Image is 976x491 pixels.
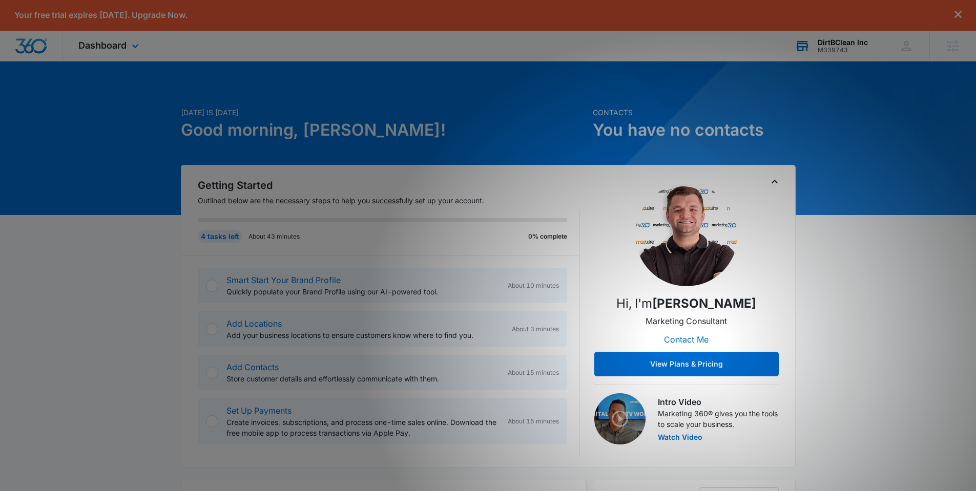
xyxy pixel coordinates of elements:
[658,408,779,430] p: Marketing 360® gives you the tools to scale your business.
[181,118,587,142] h1: Good morning, [PERSON_NAME]!
[11,26,138,95] p: Contact your Marketing Consultant to get your personalized marketing plan for your unique busines...
[226,286,500,297] p: Quickly populate your Brand Profile using our AI-powered tool.
[954,10,962,20] button: dismiss this dialog
[226,405,292,416] a: Set Up Payments
[226,330,504,340] p: Add your business locations to ensure customers know where to find you.
[512,325,559,334] span: About 3 minutes
[198,230,242,243] div: 4 tasks left
[63,31,157,61] div: Dashboard
[593,107,796,118] p: Contacts
[616,294,756,313] p: Hi, I'm
[508,368,559,377] span: About 15 minutes
[198,195,580,206] p: Outlined below are the necessary steps to help you successfully set up your account.
[594,352,779,376] button: View Plans & Pricing
[658,434,702,441] button: Watch Video
[226,373,500,384] p: Store customer details and effortlessly communicate with them.
[181,107,587,118] p: [DATE] is [DATE]
[646,315,727,327] p: Marketing Consultant
[198,178,580,193] h2: Getting Started
[226,362,279,372] a: Add Contacts
[635,184,738,286] img: Jordan Rotert
[508,417,559,426] span: About 15 minutes
[769,176,781,188] button: Toggle Collapse
[818,47,868,54] div: account id
[248,232,300,241] p: About 43 minutes
[654,327,719,352] button: Contact Me
[226,417,500,438] p: Create invoices, subscriptions, and process one-time sales online. Download the free mobile app t...
[594,393,646,444] img: Intro Video
[508,281,559,290] span: About 10 minutes
[528,232,567,241] p: 0% complete
[11,8,138,21] h3: Get your personalized plan
[226,275,341,285] a: Smart Start Your Brand Profile
[14,10,188,20] p: Your free trial expires [DATE]. Upgrade Now.
[818,38,868,47] div: account name
[652,296,756,311] strong: [PERSON_NAME]
[11,102,51,109] a: Hide these tips
[593,118,796,142] h1: You have no contacts
[11,102,15,109] span: ⊘
[658,396,779,408] h3: Intro Video
[78,40,127,51] span: Dashboard
[226,318,282,329] a: Add Locations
